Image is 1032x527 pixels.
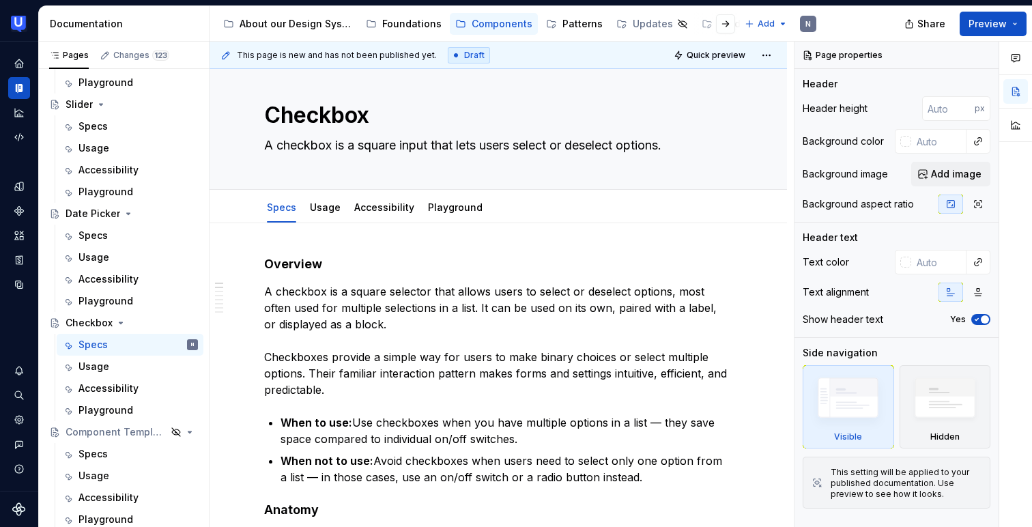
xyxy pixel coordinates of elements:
[831,467,981,500] div: This setting will be applied to your published documentation. Use preview to see how it looks.
[66,425,167,439] div: Component Template
[687,50,745,61] span: Quick preview
[900,365,991,448] div: Hidden
[8,225,30,246] a: Assets
[803,313,883,326] div: Show header text
[8,384,30,406] div: Search ⌘K
[267,201,296,213] a: Specs
[8,409,30,431] div: Settings
[633,17,673,31] div: Updates
[8,249,30,271] div: Storybook stories
[57,399,203,421] a: Playground
[78,338,108,352] div: Specs
[152,50,169,61] span: 123
[57,465,203,487] a: Usage
[57,72,203,94] a: Playground
[834,431,862,442] div: Visible
[8,175,30,197] a: Design tokens
[261,99,730,132] textarea: Checkbox
[803,134,884,148] div: Background color
[670,46,751,65] button: Quick preview
[191,338,194,352] div: N
[281,454,373,468] strong: When not to use:
[57,246,203,268] a: Usage
[78,513,133,526] div: Playground
[44,421,203,443] a: Component Template
[44,312,203,334] a: Checkbox
[44,203,203,225] a: Date Picker
[113,50,169,61] div: Changes
[57,290,203,312] a: Playground
[78,382,139,395] div: Accessibility
[57,225,203,246] a: Specs
[49,50,89,61] div: Pages
[422,193,488,221] div: Playground
[281,416,352,429] strong: When to use:
[78,163,139,177] div: Accessibility
[78,294,133,308] div: Playground
[50,17,203,31] div: Documentation
[57,487,203,509] a: Accessibility
[78,251,109,264] div: Usage
[354,201,414,213] a: Accessibility
[240,17,352,31] div: About our Design System
[8,53,30,74] a: Home
[66,316,113,330] div: Checkbox
[57,159,203,181] a: Accessibility
[562,17,603,31] div: Patterns
[803,77,837,91] div: Header
[349,193,420,221] div: Accessibility
[218,10,738,38] div: Page tree
[450,13,538,35] a: Components
[911,162,990,186] button: Add image
[611,13,693,35] a: Updates
[11,16,27,32] img: 41adf70f-fc1c-4662-8e2d-d2ab9c673b1b.png
[803,102,868,115] div: Header height
[8,274,30,296] a: Data sources
[975,103,985,114] p: px
[898,12,954,36] button: Share
[464,50,485,61] span: Draft
[264,502,732,518] h4: Anatomy
[541,13,608,35] a: Patterns
[803,231,858,244] div: Header text
[917,17,945,31] span: Share
[969,17,1007,31] span: Preview
[78,360,109,373] div: Usage
[78,272,139,286] div: Accessibility
[261,193,302,221] div: Specs
[78,119,108,133] div: Specs
[261,134,730,156] textarea: A checkbox is a square input that lets users select or deselect options.
[78,469,109,483] div: Usage
[237,50,437,61] span: This page is new and has not been published yet.
[57,378,203,399] a: Accessibility
[44,94,203,115] a: Slider
[66,98,93,111] div: Slider
[803,197,914,211] div: Background aspect ratio
[281,453,732,485] p: Avoid checkboxes when users need to select only one option from a list — in those cases, use an o...
[12,502,26,516] a: Supernova Logo
[950,314,966,325] label: Yes
[57,137,203,159] a: Usage
[78,76,133,89] div: Playground
[8,77,30,99] a: Documentation
[57,443,203,465] a: Specs
[57,356,203,378] a: Usage
[8,200,30,222] a: Components
[382,17,442,31] div: Foundations
[57,334,203,356] a: SpecsN
[8,102,30,124] a: Analytics
[911,250,966,274] input: Auto
[281,414,732,447] p: Use checkboxes when you have multiple options in a list — they save space compared to individual ...
[78,141,109,155] div: Usage
[66,207,120,220] div: Date Picker
[758,18,775,29] span: Add
[803,346,878,360] div: Side navigation
[803,255,849,269] div: Text color
[264,256,732,272] h4: Overview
